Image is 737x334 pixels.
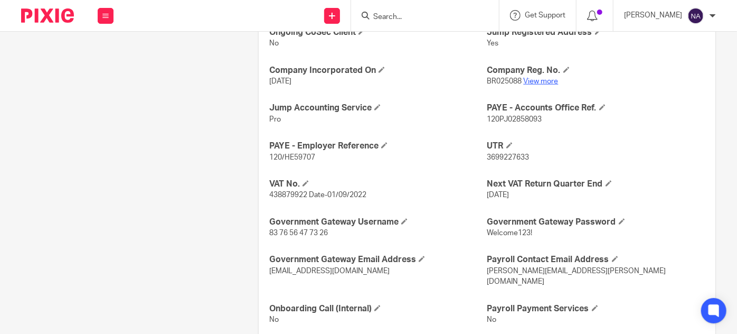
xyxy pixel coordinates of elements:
h4: UTR [487,141,705,152]
h4: Company Reg. No. [487,65,705,76]
input: Search [372,13,467,22]
span: No [269,40,279,47]
span: 3699227633 [487,154,530,161]
h4: Government Gateway Email Address [269,254,487,265]
span: [DATE] [487,191,509,199]
h4: Jump Registered Address [487,27,705,38]
img: Pixie [21,8,74,23]
span: Get Support [525,12,565,19]
h4: Ongoing CoSec Client [269,27,487,38]
h4: Next VAT Return Quarter End [487,179,705,190]
span: [EMAIL_ADDRESS][DOMAIN_NAME] [269,267,390,275]
h4: Jump Accounting Service [269,103,487,114]
p: [PERSON_NAME] [624,10,682,21]
span: No [487,316,497,323]
span: Yes [487,40,499,47]
span: [DATE] [269,78,291,85]
h4: Government Gateway Username [269,217,487,228]
a: View more [524,78,559,85]
h4: PAYE - Employer Reference [269,141,487,152]
span: 120PJ02858093 [487,116,542,123]
h4: Onboarding Call (Internal) [269,303,487,314]
span: BR025088 [487,78,522,85]
span: Welcome123! [487,229,533,237]
h4: Government Gateway Password [487,217,705,228]
h4: Payroll Payment Services [487,303,705,314]
h4: Company Incorporated On [269,65,487,76]
span: 438879922 Date-01/09/2022 [269,191,366,199]
h4: Payroll Contact Email Address [487,254,705,265]
h4: VAT No. [269,179,487,190]
span: No [269,316,279,323]
span: [PERSON_NAME][EMAIL_ADDRESS][PERSON_NAME][DOMAIN_NAME] [487,267,666,285]
span: 120/HE59707 [269,154,315,161]
img: svg%3E [687,7,704,24]
span: 83 76 56 47 73 26 [269,229,328,237]
h4: PAYE - Accounts Office Ref. [487,103,705,114]
span: Pro [269,116,281,123]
